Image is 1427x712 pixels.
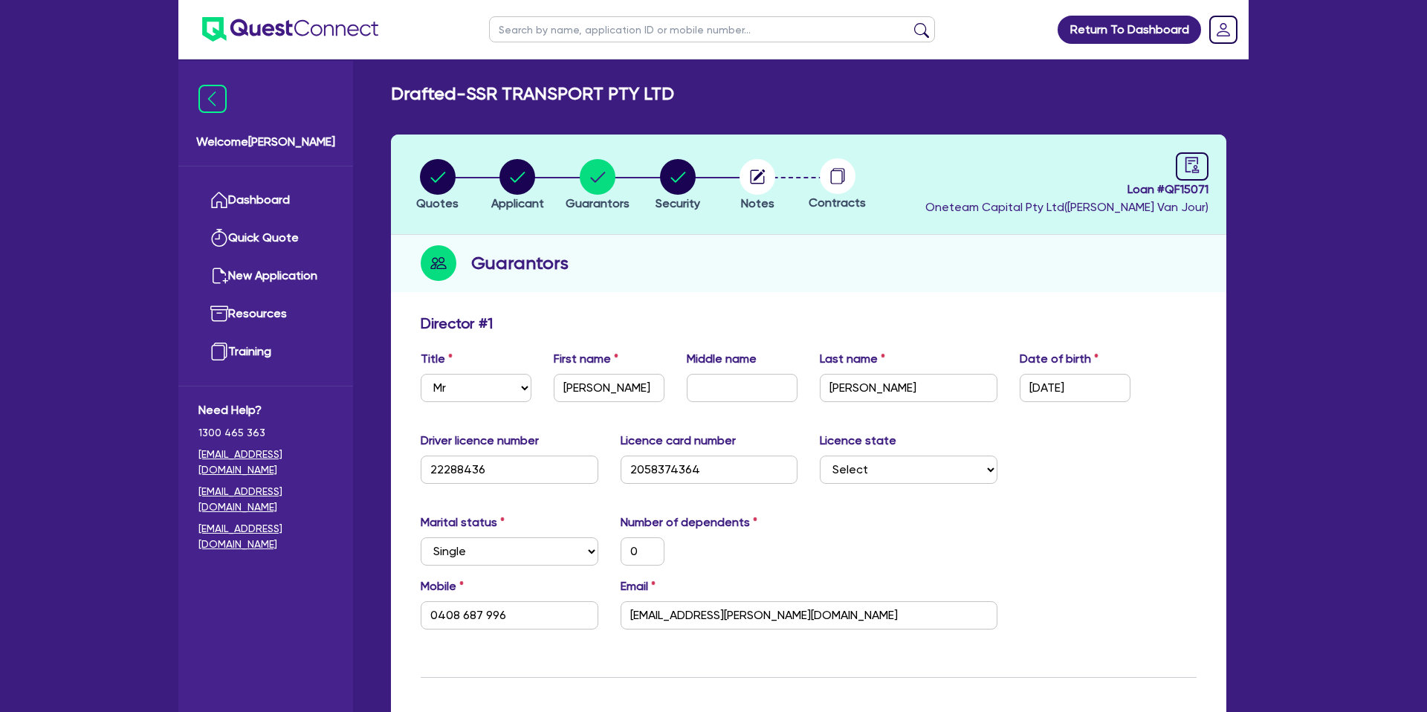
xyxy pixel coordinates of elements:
[656,196,700,210] span: Security
[416,196,459,210] span: Quotes
[198,484,333,515] a: [EMAIL_ADDRESS][DOMAIN_NAME]
[739,158,776,213] button: Notes
[687,350,757,368] label: Middle name
[566,196,630,210] span: Guarantors
[820,350,885,368] label: Last name
[1020,350,1098,368] label: Date of birth
[198,257,333,295] a: New Application
[415,158,459,213] button: Quotes
[421,314,493,332] h3: Director # 1
[925,181,1208,198] span: Loan # QF15071
[421,432,539,450] label: Driver licence number
[198,401,333,419] span: Need Help?
[198,425,333,441] span: 1300 465 363
[1204,10,1243,49] a: Dropdown toggle
[621,432,736,450] label: Licence card number
[196,133,335,151] span: Welcome [PERSON_NAME]
[621,577,656,595] label: Email
[809,195,866,210] span: Contracts
[421,577,464,595] label: Mobile
[554,350,618,368] label: First name
[491,196,544,210] span: Applicant
[421,350,453,368] label: Title
[202,17,378,42] img: quest-connect-logo-blue
[471,250,569,276] h2: Guarantors
[1058,16,1201,44] a: Return To Dashboard
[198,295,333,333] a: Resources
[421,514,505,531] label: Marital status
[741,196,774,210] span: Notes
[655,158,701,213] button: Security
[210,305,228,323] img: resources
[198,447,333,478] a: [EMAIL_ADDRESS][DOMAIN_NAME]
[198,181,333,219] a: Dashboard
[1176,152,1208,181] a: audit
[210,267,228,285] img: new-application
[198,521,333,552] a: [EMAIL_ADDRESS][DOMAIN_NAME]
[210,343,228,360] img: training
[421,245,456,281] img: step-icon
[820,432,896,450] label: Licence state
[198,333,333,371] a: Training
[565,158,630,213] button: Guarantors
[621,514,757,531] label: Number of dependents
[1020,374,1130,402] input: DD / MM / YYYY
[198,85,227,113] img: icon-menu-close
[491,158,545,213] button: Applicant
[198,219,333,257] a: Quick Quote
[391,83,674,105] h2: Drafted - SSR TRANSPORT PTY LTD
[210,229,228,247] img: quick-quote
[1184,157,1200,173] span: audit
[489,16,935,42] input: Search by name, application ID or mobile number...
[925,200,1208,214] span: Oneteam Capital Pty Ltd ( [PERSON_NAME] Van Jour )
